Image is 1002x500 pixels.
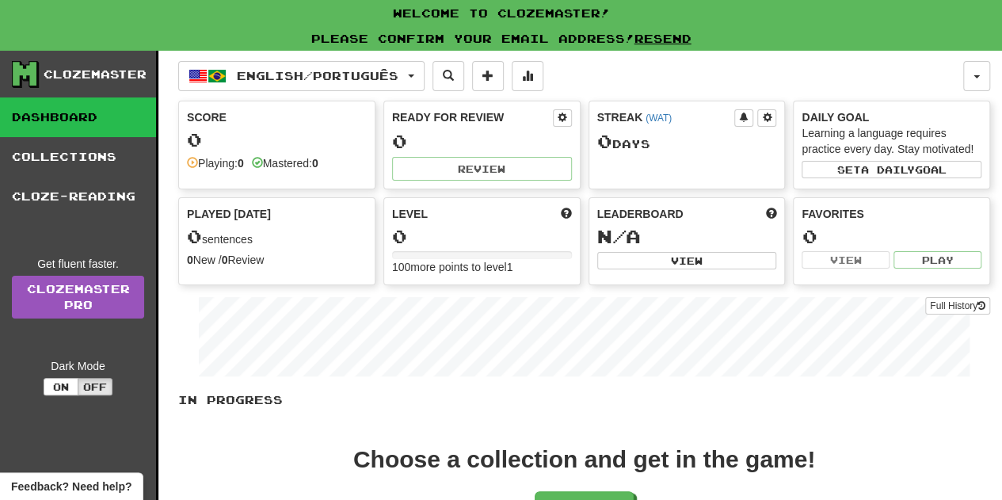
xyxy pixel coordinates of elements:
span: N/A [597,225,641,247]
div: sentences [187,227,367,247]
div: Playing: [187,155,244,171]
div: 0 [392,227,572,246]
button: English/Português [178,61,425,91]
div: 0 [187,130,367,150]
div: Favorites [802,206,981,222]
a: Resend [634,32,691,45]
span: English / Português [237,69,398,82]
p: In Progress [178,392,990,408]
div: Dark Mode [12,358,144,374]
div: Score [187,109,367,125]
span: a daily [861,164,915,175]
span: Level [392,206,428,222]
div: Learning a language requires practice every day. Stay motivated! [802,125,981,157]
div: Mastered: [252,155,318,171]
button: View [802,251,890,269]
button: Off [78,378,112,395]
span: 0 [187,225,202,247]
div: 0 [802,227,981,246]
button: Full History [925,297,990,315]
span: This week in points, UTC [765,206,776,222]
div: Daily Goal [802,109,981,125]
span: 0 [597,130,612,152]
button: Play [893,251,981,269]
div: Clozemaster [44,67,147,82]
button: Review [392,157,572,181]
div: 100 more points to level 1 [392,259,572,275]
div: Get fluent faster. [12,256,144,272]
span: Score more points to level up [561,206,572,222]
a: ClozemasterPro [12,276,144,319]
button: On [44,378,78,395]
span: Played [DATE] [187,206,271,222]
div: Ready for Review [392,109,553,125]
strong: 0 [312,157,318,170]
div: New / Review [187,252,367,268]
div: Streak [597,109,735,125]
strong: 0 [187,254,193,266]
button: More stats [512,61,543,91]
a: (WAT) [646,113,672,124]
div: Day s [597,132,777,152]
button: Add sentence to collection [472,61,504,91]
div: 0 [392,132,572,151]
button: View [597,252,777,269]
button: Seta dailygoal [802,161,981,178]
div: Choose a collection and get in the game! [353,448,815,471]
span: Leaderboard [597,206,684,222]
button: Search sentences [432,61,464,91]
span: Open feedback widget [11,479,131,494]
strong: 0 [222,254,228,266]
strong: 0 [238,157,244,170]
